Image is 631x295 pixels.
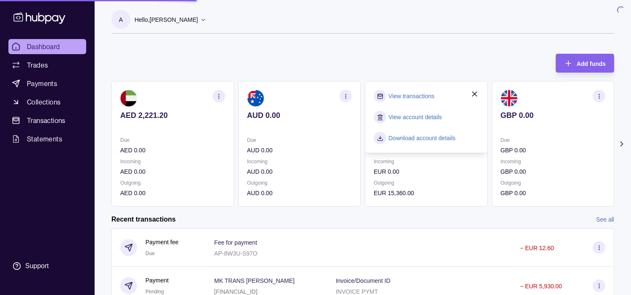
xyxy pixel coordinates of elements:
a: View account details [388,112,442,122]
img: ae [120,90,137,107]
p: AED 0.00 [120,146,225,155]
p: Due [247,136,352,145]
p: AUD 0.00 [247,188,352,198]
p: Due [120,136,225,145]
p: Incoming [501,157,606,166]
p: AUD 0.00 [247,167,352,176]
p: Due [501,136,606,145]
p: Hello, [PERSON_NAME] [135,15,198,24]
p: Payment [145,276,169,285]
p: AP-8W3U-S97O [214,250,258,257]
span: Collections [27,97,61,107]
img: au [247,90,264,107]
p: A [119,15,123,24]
p: Incoming [247,157,352,166]
a: Collections [8,94,86,110]
p: Outgoing [374,178,479,188]
a: Transactions [8,113,86,128]
p: AED 2,221.20 [120,111,225,120]
p: AED 0.00 [120,167,225,176]
p: AUD 0.00 [247,111,352,120]
p: AED 0.00 [120,188,225,198]
img: gb [501,90,517,107]
p: − EUR 5,930.00 [520,283,562,290]
span: Trades [27,60,48,70]
a: Payments [8,76,86,91]
p: GBP 0.00 [501,167,606,176]
span: Pending [145,289,164,295]
p: Incoming [120,157,225,166]
p: INVOICE PYMT [336,288,378,295]
p: EUR 15,360.00 [374,188,479,198]
p: Incoming [374,157,479,166]
p: − EUR 12.60 [520,245,554,251]
span: Transactions [27,115,66,125]
p: GBP 0.00 [501,111,606,120]
a: Support [8,257,86,275]
span: Due [145,251,155,256]
span: Dashboard [27,42,60,52]
a: Statements [8,131,86,146]
p: Invoice/Document ID [336,277,391,284]
p: GBP 0.00 [501,188,606,198]
a: See all [596,215,614,224]
p: EUR 0.00 [374,167,479,176]
p: Outgoing [501,178,606,188]
p: Fee for payment [214,239,257,246]
a: Trades [8,57,86,73]
span: Add funds [577,60,606,67]
div: Support [25,261,49,271]
p: MK TRANS [PERSON_NAME] [214,277,295,284]
p: Outgoing [247,178,352,188]
span: Payments [27,78,57,89]
p: AUD 0.00 [247,146,352,155]
a: Download account details [388,133,456,143]
p: GBP 0.00 [501,146,606,155]
h2: Recent transactions [111,215,176,224]
p: Outgoing [120,178,225,188]
p: [FINANCIAL_ID] [214,288,258,295]
a: Dashboard [8,39,86,54]
span: Statements [27,134,62,144]
p: Payment fee [145,238,179,247]
button: Add funds [556,54,614,73]
a: View transactions [388,91,434,101]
